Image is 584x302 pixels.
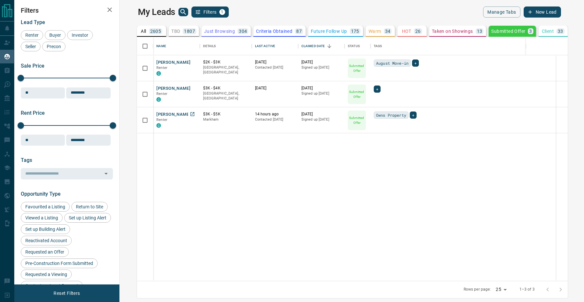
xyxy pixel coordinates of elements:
div: Last Active [252,37,298,55]
div: condos.ca [156,97,161,102]
div: Name [156,37,166,55]
div: Buyer [45,30,66,40]
p: HOT [402,29,411,33]
p: $2K - $3K [203,59,249,65]
div: Pre-Construction Form Submitted [21,258,98,268]
p: [GEOGRAPHIC_DATA], [GEOGRAPHIC_DATA] [203,91,249,101]
span: Set up Building Alert [23,227,68,232]
div: Viewed a Listing [21,213,63,223]
p: Signed up [DATE] [301,65,341,70]
p: 26 [415,29,421,33]
p: 304 [239,29,247,33]
button: search button [178,8,188,16]
p: [DATE] [301,112,341,117]
p: 87 [296,29,302,33]
p: Submitted Offer [348,89,365,99]
div: Return to Site [71,202,108,212]
button: [PERSON_NAME] [156,59,190,66]
p: Submitted Offer [491,29,525,33]
span: Set up Listing Alert [67,215,109,220]
div: condos.ca [156,123,161,128]
p: Markham [203,117,249,122]
button: [PERSON_NAME] [156,112,190,118]
p: Just Browsing [204,29,235,33]
span: + [376,86,378,92]
p: $3K - $4K [203,85,249,91]
div: Requested a Viewing [21,269,72,279]
p: 13 [477,29,482,33]
span: Precon [44,44,63,49]
p: Rows per page: [464,287,491,292]
span: August Move-in [376,60,408,66]
p: Submitted Offer [348,115,365,125]
span: Requested a Viewing [23,272,69,277]
span: Sale Price [21,63,44,69]
div: Contact an Agent Request [21,281,83,291]
span: + [414,60,417,66]
p: TBD [171,29,180,33]
button: Manage Tabs [483,7,520,18]
div: + [412,59,419,67]
span: Buyer [47,33,63,38]
div: Set up Listing Alert [64,213,111,223]
p: Client [542,29,554,33]
div: Name [153,37,200,55]
p: [DATE] [255,59,295,65]
button: New Lead [524,7,561,18]
span: Owns Property [376,112,406,118]
p: Submitted Offer [348,63,365,73]
span: Contact an Agent Request [23,283,80,288]
p: 3 [529,29,532,33]
div: Claimed Date [301,37,325,55]
p: Taken on Showings [432,29,473,33]
span: Seller [23,44,38,49]
p: Signed up [DATE] [301,91,341,96]
a: Open in New Tab [188,110,197,118]
span: Lead Type [21,19,45,25]
p: [GEOGRAPHIC_DATA], [GEOGRAPHIC_DATA] [203,65,249,75]
button: Reset Filters [49,288,84,299]
div: Favourited a Listing [21,202,70,212]
p: 2605 [150,29,161,33]
div: Status [345,37,371,55]
span: + [412,112,414,118]
div: Precon [42,42,66,51]
span: Rent Price [21,110,45,116]
button: Open [102,169,111,178]
div: 25 [493,285,509,294]
div: Reactivated Account [21,236,72,245]
p: Contacted [DATE] [255,117,295,122]
span: Renter [156,66,167,70]
div: condos.ca [156,71,161,76]
div: + [410,112,417,119]
div: Details [200,37,252,55]
div: Last Active [255,37,275,55]
div: Tags [374,37,382,55]
p: Contacted [DATE] [255,65,295,70]
p: 33 [558,29,563,33]
span: Renter [156,118,167,122]
span: Pre-Construction Form Submitted [23,261,95,266]
button: Sort [325,42,334,51]
p: 14 hours ago [255,112,295,117]
div: Status [348,37,360,55]
p: 175 [351,29,359,33]
h2: Filters [21,7,113,14]
span: Reactivated Account [23,238,69,243]
p: 1–3 of 3 [519,287,535,292]
p: 1807 [184,29,195,33]
p: Signed up [DATE] [301,117,341,122]
span: Opportunity Type [21,191,61,197]
div: + [374,85,381,93]
p: [DATE] [301,85,341,91]
h1: My Leads [138,7,175,17]
span: Requested an Offer [23,249,67,255]
span: Tags [21,157,32,163]
p: All [141,29,146,33]
span: Investor [69,33,91,38]
p: Warm [369,29,381,33]
button: Filters1 [191,7,229,18]
span: Renter [23,33,41,38]
p: Future Follow Up [311,29,347,33]
div: Details [203,37,216,55]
